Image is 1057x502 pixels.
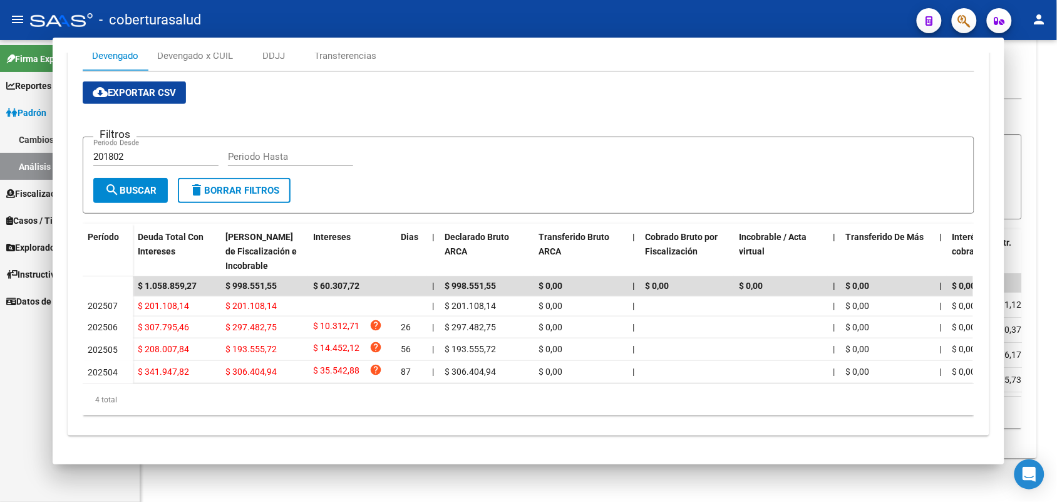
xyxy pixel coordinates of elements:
datatable-header-cell: Deuda Total Con Intereses [133,224,220,279]
span: $ 0,00 [539,367,562,377]
span: $ 0,00 [952,322,976,332]
button: Borrar Filtros [178,178,291,203]
span: Transferido De Más [845,232,924,242]
span: Fiscalización RG [6,187,81,201]
span: Padrón [6,106,46,120]
span: | [432,301,434,311]
span: | [833,232,835,242]
mat-icon: search [105,182,120,197]
span: | [833,301,835,311]
button: Buscar [93,178,168,203]
span: $ 0,00 [952,281,976,291]
span: $ 10.312,71 [313,319,359,336]
datatable-header-cell: Intereses [308,224,396,279]
datatable-header-cell: | [627,224,640,279]
span: | [833,281,835,291]
span: Buscar [105,185,157,196]
button: Exportar CSV [83,81,186,104]
span: Transferido Bruto ARCA [539,232,609,256]
span: $ 0,00 [845,367,869,377]
i: help [369,363,382,376]
span: | [833,367,835,377]
datatable-header-cell: Período [83,224,133,276]
datatable-header-cell: Transferido Bruto ARCA [534,224,627,279]
span: | [939,322,941,332]
span: $ 0,00 [539,281,562,291]
span: | [632,301,634,311]
span: | [939,232,942,242]
span: $ 0,00 [645,281,669,291]
span: $ 0,00 [952,344,976,354]
span: Interés Aporte cobrado por ARCA [952,232,1024,256]
span: 202505 [88,345,118,355]
span: $ 297.482,75 [225,322,277,332]
mat-icon: menu [10,12,25,27]
div: Open Intercom Messenger [1014,459,1044,489]
i: help [369,341,382,353]
datatable-header-cell: | [427,224,440,279]
div: 4 total [83,384,974,416]
span: | [432,367,434,377]
span: $ 341.947,82 [138,367,189,377]
span: 26 [401,322,411,332]
datatable-header-cell: Declarado Bruto ARCA [440,224,534,279]
span: | [632,281,635,291]
span: | [939,281,942,291]
span: $ 0,00 [845,301,869,311]
span: $ 193.555,72 [225,344,277,354]
span: Período [88,232,119,242]
span: $ 998.551,55 [445,281,496,291]
span: Instructivos [6,268,64,281]
datatable-header-cell: Transferido De Más [840,224,934,279]
span: $ 0,00 [539,344,562,354]
span: $ 201.108,14 [225,301,277,311]
span: [PERSON_NAME] de Fiscalización e Incobrable [225,232,297,271]
div: Devengado [92,49,138,63]
span: | [432,322,434,332]
span: | [939,367,941,377]
span: Deuda Total Con Intereses [138,232,204,256]
span: $ 0,00 [845,322,869,332]
span: 202507 [88,301,118,311]
span: | [432,232,435,242]
datatable-header-cell: Incobrable / Acta virtual [734,224,828,279]
span: $ 0,00 [952,301,976,311]
span: $ 306.404,94 [445,367,496,377]
span: Reportes [6,79,51,93]
datatable-header-cell: | [828,224,840,279]
span: Declarado Bruto ARCA [445,232,509,256]
span: $ 998.551,55 [225,281,277,291]
span: $ 193.555,72 [445,344,496,354]
datatable-header-cell: Cobrado Bruto por Fiscalización [640,224,734,279]
span: $ 201.108,14 [445,301,496,311]
span: Cobrado Bruto por Fiscalización [645,232,718,256]
span: Explorador de Archivos [6,241,106,254]
span: Borrar Filtros [189,185,279,196]
span: $ 0,00 [845,344,869,354]
span: $ 0,00 [539,322,562,332]
h3: Filtros [93,127,137,141]
datatable-header-cell: Interés Aporte cobrado por ARCA [947,224,1041,279]
span: $ 35.542,88 [313,363,359,380]
span: Incobrable / Acta virtual [739,232,807,256]
span: - coberturasalud [99,6,201,34]
span: | [432,344,434,354]
span: $ 0,00 [539,301,562,311]
span: Intereses [313,232,351,242]
span: $ 0,00 [845,281,869,291]
span: Casos / Tickets [6,214,74,227]
span: | [632,322,634,332]
span: | [432,281,435,291]
span: | [833,344,835,354]
datatable-header-cell: | [934,224,947,279]
span: $ 60.307,72 [313,281,359,291]
span: 56 [401,344,411,354]
div: Aportes y Contribuciones de la Empresa: 30680020376 [68,31,989,436]
span: $ 14.452,12 [313,341,359,358]
span: | [939,344,941,354]
div: Transferencias [314,49,376,63]
span: $ 208.007,84 [138,344,189,354]
datatable-header-cell: Dias [396,224,427,279]
span: Datos de contacto [6,295,88,308]
mat-icon: cloud_download [93,85,108,100]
